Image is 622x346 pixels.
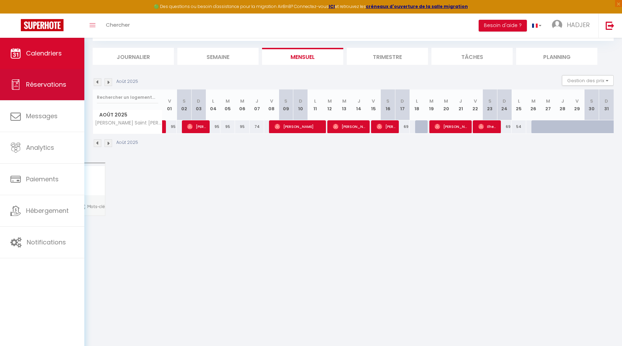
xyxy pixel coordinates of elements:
th: 09 [279,89,293,120]
abbr: L [314,98,316,104]
a: ICI [329,3,335,9]
span: [PERSON_NAME] [333,120,367,133]
span: [PERSON_NAME] [275,120,323,133]
img: website_grey.svg [11,18,17,24]
th: 21 [453,89,468,120]
th: 14 [352,89,366,120]
th: 06 [235,89,250,120]
th: 18 [410,89,424,120]
abbr: V [168,98,171,104]
li: Planning [516,48,597,65]
a: créneaux d'ouverture de la salle migration [366,3,468,9]
abbr: M [328,98,332,104]
th: 20 [439,89,453,120]
span: Calendriers [26,49,62,58]
th: 19 [424,89,439,120]
abbr: V [372,98,375,104]
abbr: S [488,98,491,104]
th: 11 [308,89,322,120]
div: 54 [512,120,526,133]
abbr: J [255,98,258,104]
div: v 4.0.25 [19,11,34,17]
span: Paiements [26,175,59,183]
th: 31 [599,89,614,120]
div: 95 [220,120,235,133]
th: 01 [162,89,177,120]
div: 74 [250,120,264,133]
span: Réservations [26,80,66,89]
abbr: S [590,98,593,104]
div: 95 [235,120,250,133]
th: 07 [250,89,264,120]
th: 13 [337,89,352,120]
th: 28 [555,89,570,120]
abbr: M [429,98,434,104]
abbr: S [386,98,389,104]
th: 08 [264,89,279,120]
img: tab_domain_overview_orange.svg [28,40,34,46]
th: 15 [366,89,381,120]
img: logout [606,21,614,30]
abbr: J [561,98,564,104]
abbr: S [284,98,287,104]
abbr: L [518,98,520,104]
li: Semaine [177,48,259,65]
div: Mots-clés [86,41,106,45]
abbr: L [416,98,418,104]
span: Notifications [27,238,66,246]
abbr: V [575,98,579,104]
abbr: V [474,98,477,104]
abbr: M [226,98,230,104]
li: Tâches [431,48,513,65]
span: Chercher [106,21,130,28]
th: 17 [395,89,410,120]
img: ... [552,20,562,30]
span: [PERSON_NAME] [435,120,469,133]
abbr: M [546,98,550,104]
li: Journalier [93,48,174,65]
input: Rechercher un logement... [97,91,158,104]
abbr: D [197,98,200,104]
abbr: J [459,98,462,104]
span: Hébergement [26,206,69,215]
img: Super Booking [21,19,64,31]
button: Gestion des prix [562,75,614,86]
abbr: M [342,98,346,104]
img: logo_orange.svg [11,11,17,17]
button: Ouvrir le widget de chat LiveChat [6,3,26,24]
div: 95 [162,120,177,133]
div: 69 [395,120,410,133]
abbr: J [358,98,360,104]
th: 23 [482,89,497,120]
th: 29 [570,89,585,120]
span: [PERSON_NAME] Saint [PERSON_NAME] Milieu · Appartement T2 Paris/Orly 30mn [94,120,163,126]
abbr: V [270,98,273,104]
div: Domaine [36,41,53,45]
img: tab_keywords_by_traffic_grey.svg [79,40,84,46]
span: Ilheme Fredj [478,120,498,133]
div: Domaine: [DOMAIN_NAME] [18,18,78,24]
abbr: L [212,98,214,104]
abbr: M [240,98,244,104]
abbr: D [605,98,608,104]
div: 95 [206,120,220,133]
th: 27 [541,89,555,120]
button: Besoin d'aide ? [479,20,527,32]
abbr: D [503,98,506,104]
p: Août 2025 [116,78,138,85]
th: 02 [177,89,191,120]
abbr: M [444,98,448,104]
li: Mensuel [262,48,343,65]
th: 24 [497,89,512,120]
th: 25 [512,89,526,120]
th: 04 [206,89,220,120]
span: HADJER [567,20,590,29]
th: 05 [220,89,235,120]
a: ... HADJER [547,14,598,38]
th: 12 [322,89,337,120]
abbr: M [531,98,536,104]
span: Août 2025 [93,110,162,120]
li: Trimestre [347,48,428,65]
th: 30 [585,89,599,120]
